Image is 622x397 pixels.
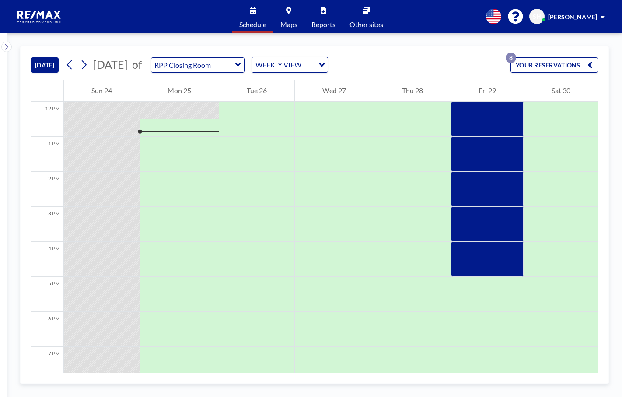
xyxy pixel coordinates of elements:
div: Sun 24 [64,80,140,102]
button: [DATE] [31,57,59,73]
div: 7 PM [31,347,63,382]
input: RPP Closing Room [151,58,235,72]
button: YOUR RESERVATIONS8 [510,57,598,73]
img: organization-logo [14,8,65,25]
div: 3 PM [31,207,63,242]
input: Search for option [304,59,313,70]
div: Tue 26 [219,80,294,102]
div: Sat 30 [524,80,598,102]
div: Search for option [252,57,328,72]
span: [DATE] [93,58,128,71]
div: Mon 25 [140,80,219,102]
span: Schedule [239,21,266,28]
div: 2 PM [31,172,63,207]
span: SH [533,13,541,21]
span: Other sites [349,21,383,28]
span: Reports [311,21,335,28]
span: Maps [280,21,297,28]
div: 5 PM [31,277,63,312]
div: 12 PM [31,102,63,137]
div: Fri 29 [451,80,524,102]
span: of [132,58,142,71]
div: Wed 27 [295,80,374,102]
span: WEEKLY VIEW [254,59,303,70]
div: 1 PM [31,137,63,172]
p: 8 [506,53,516,63]
div: 4 PM [31,242,63,277]
div: Thu 28 [374,80,451,102]
span: [PERSON_NAME] [548,13,597,21]
div: 6 PM [31,312,63,347]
